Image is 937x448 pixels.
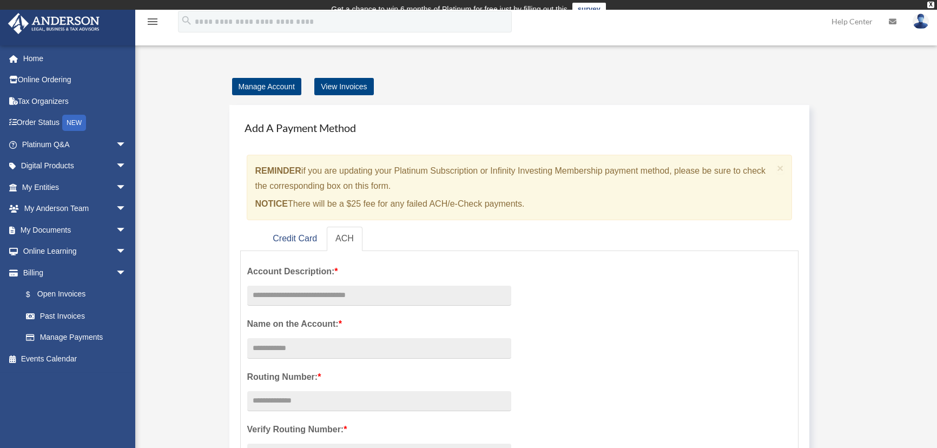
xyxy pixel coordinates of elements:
span: arrow_drop_down [116,176,137,199]
a: Home [8,48,143,69]
a: Manage Payments [15,327,137,348]
a: Order StatusNEW [8,112,143,134]
a: Events Calendar [8,348,143,370]
div: if you are updating your Platinum Subscription or Infinity Investing Membership payment method, p... [247,155,793,220]
a: ACH [327,227,362,251]
label: Name on the Account: [247,317,511,332]
div: NEW [62,115,86,131]
a: My Entitiesarrow_drop_down [8,176,143,198]
i: menu [146,15,159,28]
span: $ [32,288,37,301]
div: close [927,2,934,8]
a: Online Ordering [8,69,143,91]
a: My Documentsarrow_drop_down [8,219,143,241]
a: Tax Organizers [8,90,143,112]
a: Credit Card [264,227,326,251]
a: View Invoices [314,78,373,95]
a: $Open Invoices [15,284,143,306]
a: Online Learningarrow_drop_down [8,241,143,262]
button: Close [777,162,784,174]
span: arrow_drop_down [116,198,137,220]
a: menu [146,19,159,28]
img: Anderson Advisors Platinum Portal [5,13,103,34]
span: arrow_drop_down [116,155,137,177]
p: There will be a $25 fee for any failed ACH/e-Check payments. [255,196,773,212]
span: arrow_drop_down [116,134,137,156]
strong: NOTICE [255,199,288,208]
a: Digital Productsarrow_drop_down [8,155,143,177]
strong: REMINDER [255,166,301,175]
a: Manage Account [232,78,301,95]
span: arrow_drop_down [116,262,137,284]
span: arrow_drop_down [116,219,137,241]
span: × [777,162,784,174]
span: arrow_drop_down [116,241,137,263]
label: Verify Routing Number: [247,422,511,437]
i: search [181,15,193,27]
label: Routing Number: [247,370,511,385]
label: Account Description: [247,264,511,279]
a: My Anderson Teamarrow_drop_down [8,198,143,220]
h4: Add A Payment Method [240,116,799,140]
a: Billingarrow_drop_down [8,262,143,284]
a: Past Invoices [15,305,143,327]
a: survey [572,3,606,16]
a: Platinum Q&Aarrow_drop_down [8,134,143,155]
div: Get a chance to win 6 months of Platinum for free just by filling out this [331,3,568,16]
img: User Pic [913,14,929,29]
